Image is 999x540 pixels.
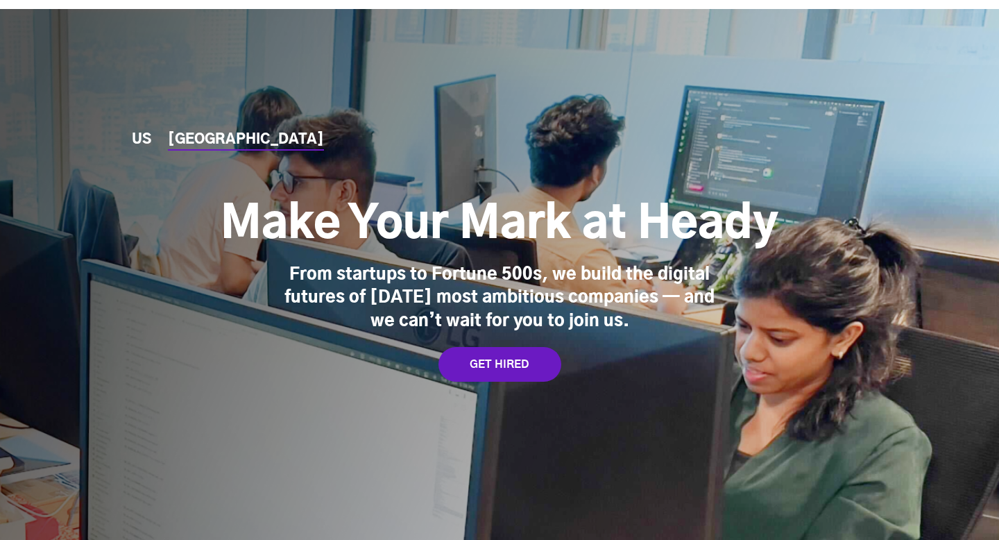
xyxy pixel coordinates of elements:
a: GET HIRED [438,347,561,382]
a: US [132,133,151,147]
h1: Make Your Mark at Heady [221,197,778,253]
a: [GEOGRAPHIC_DATA] [168,133,324,147]
div: From startups to Fortune 500s, we build the digital futures of [DATE] most ambitious companies — ... [284,264,715,334]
